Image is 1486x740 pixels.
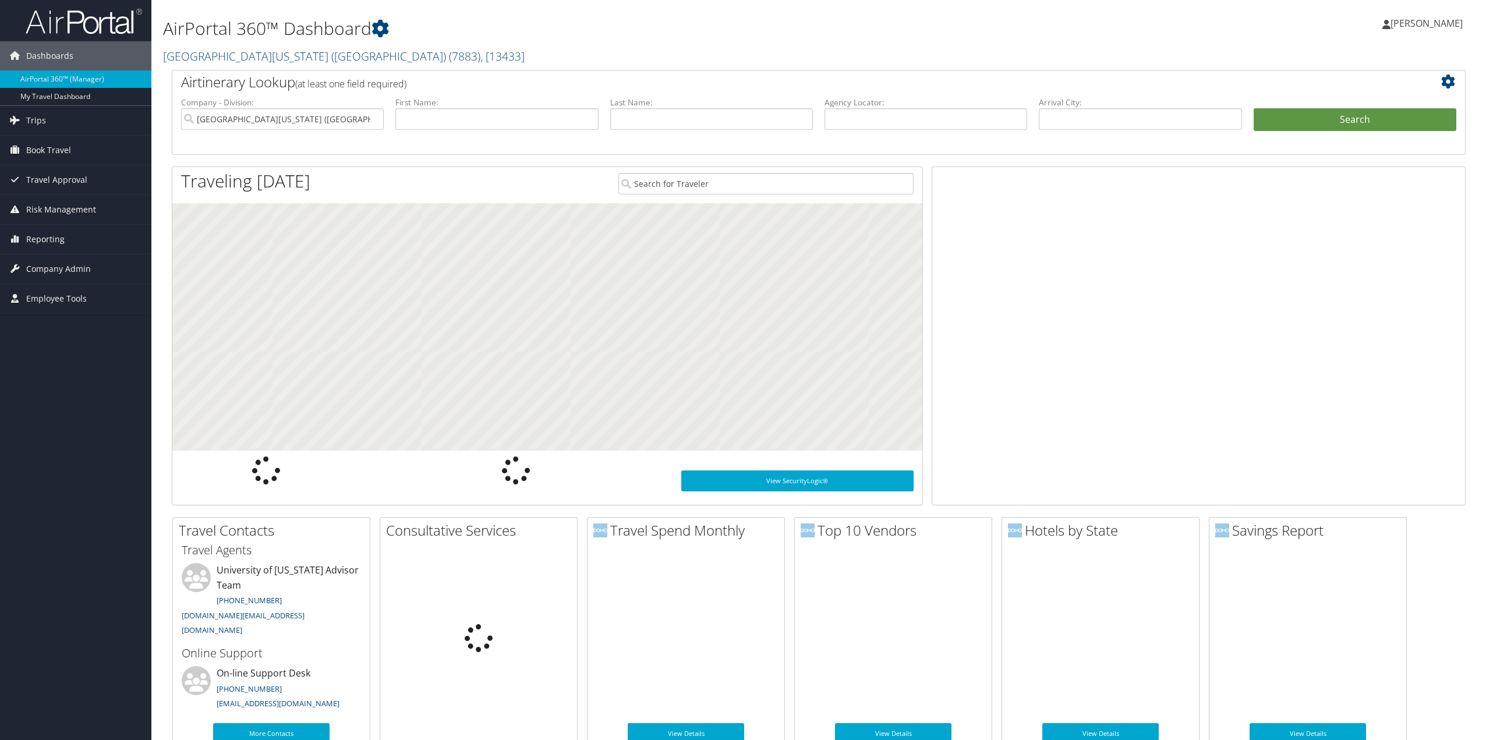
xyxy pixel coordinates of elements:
h2: Travel Contacts [179,521,370,540]
span: Employee Tools [26,284,87,313]
a: [DOMAIN_NAME][EMAIL_ADDRESS][DOMAIN_NAME] [182,610,305,636]
span: Trips [26,106,46,135]
a: [PHONE_NUMBER] [217,684,282,694]
h3: Travel Agents [182,542,361,558]
label: Arrival City: [1039,97,1241,108]
li: University of [US_STATE] Advisor Team [176,563,367,640]
span: Risk Management [26,195,96,224]
a: [PHONE_NUMBER] [217,595,282,606]
span: ( 7883 ) [449,48,480,64]
a: [EMAIL_ADDRESS][DOMAIN_NAME] [217,698,339,709]
span: Book Travel [26,136,71,165]
h1: AirPortal 360™ Dashboard [163,16,1037,41]
label: Last Name: [610,97,813,108]
h2: Airtinerary Lookup [181,72,1349,92]
h2: Consultative Services [386,521,577,540]
a: View SecurityLogic® [681,470,914,491]
a: [GEOGRAPHIC_DATA][US_STATE] ([GEOGRAPHIC_DATA]) [163,48,525,64]
label: First Name: [395,97,598,108]
button: Search [1254,108,1456,132]
img: domo-logo.png [1008,523,1022,537]
input: Search for Traveler [618,173,914,194]
h2: Hotels by State [1008,521,1199,540]
img: domo-logo.png [801,523,815,537]
img: domo-logo.png [593,523,607,537]
span: Dashboards [26,41,73,70]
span: Company Admin [26,254,91,284]
span: , [ 13433 ] [480,48,525,64]
img: airportal-logo.png [26,8,142,35]
span: [PERSON_NAME] [1391,17,1463,30]
label: Company - Division: [181,97,384,108]
h2: Savings Report [1215,521,1406,540]
span: Travel Approval [26,165,87,194]
h1: Traveling [DATE] [181,169,310,193]
label: Agency Locator: [825,97,1027,108]
h2: Top 10 Vendors [801,521,992,540]
h2: Travel Spend Monthly [593,521,784,540]
h3: Online Support [182,645,361,661]
span: Reporting [26,225,65,254]
span: (at least one field required) [295,77,406,90]
img: domo-logo.png [1215,523,1229,537]
a: [PERSON_NAME] [1382,6,1474,41]
li: On-line Support Desk [176,666,367,714]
